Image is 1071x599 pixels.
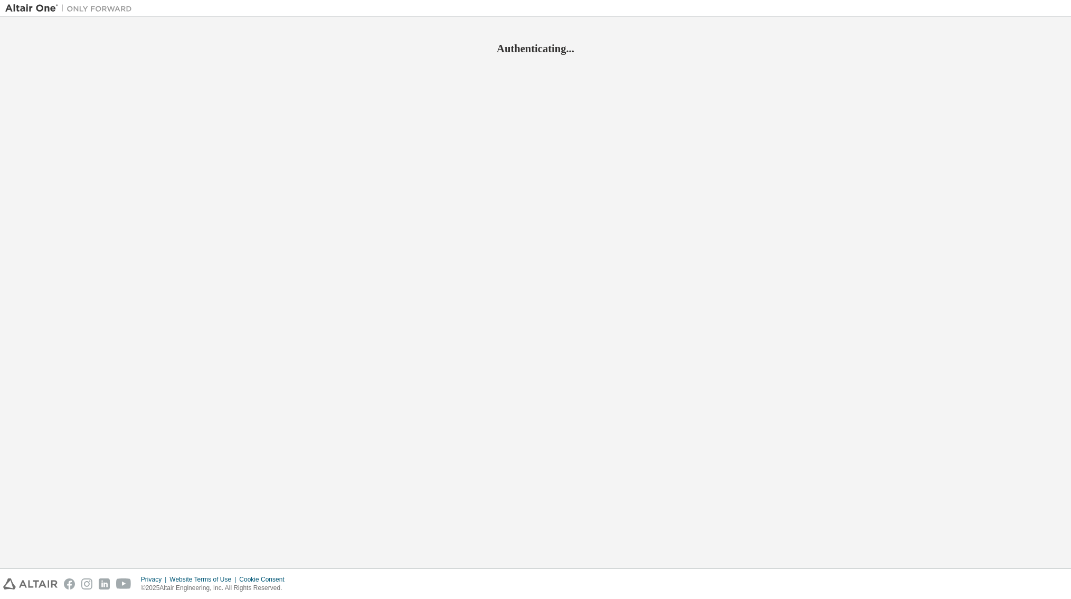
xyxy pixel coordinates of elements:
[5,42,1066,55] h2: Authenticating...
[169,575,239,584] div: Website Terms of Use
[64,578,75,590] img: facebook.svg
[141,584,291,593] p: © 2025 Altair Engineering, Inc. All Rights Reserved.
[99,578,110,590] img: linkedin.svg
[5,3,137,14] img: Altair One
[3,578,58,590] img: altair_logo.svg
[239,575,290,584] div: Cookie Consent
[116,578,131,590] img: youtube.svg
[81,578,92,590] img: instagram.svg
[141,575,169,584] div: Privacy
